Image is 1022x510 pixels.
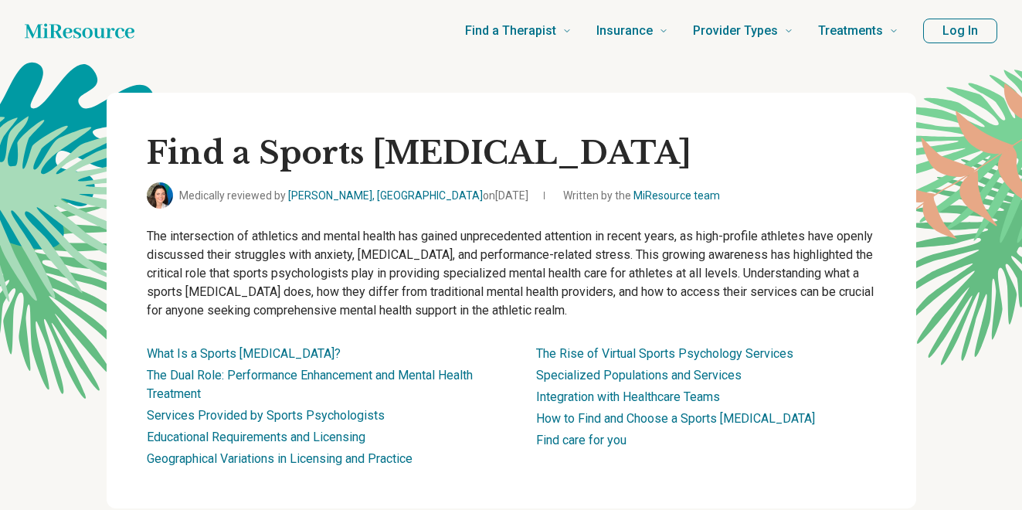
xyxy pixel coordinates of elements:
[179,188,528,204] span: Medically reviewed by
[596,20,653,42] span: Insurance
[633,189,720,202] a: MiResource team
[536,389,720,404] a: Integration with Healthcare Teams
[147,451,413,466] a: Geographical Variations in Licensing and Practice
[465,20,556,42] span: Find a Therapist
[147,408,385,423] a: Services Provided by Sports Psychologists
[536,346,793,361] a: The Rise of Virtual Sports Psychology Services
[693,20,778,42] span: Provider Types
[147,430,365,444] a: Educational Requirements and Licensing
[818,20,883,42] span: Treatments
[147,368,473,401] a: The Dual Role: Performance Enhancement and Mental Health Treatment
[536,368,742,382] a: Specialized Populations and Services
[536,433,626,447] a: Find care for you
[536,411,815,426] a: How to Find and Choose a Sports [MEDICAL_DATA]
[288,189,483,202] a: [PERSON_NAME], [GEOGRAPHIC_DATA]
[563,188,720,204] span: Written by the
[25,15,134,46] a: Home page
[147,227,876,320] p: The intersection of athletics and mental health has gained unprecedented attention in recent year...
[147,133,876,173] h1: Find a Sports [MEDICAL_DATA]
[147,346,341,361] a: What Is a Sports [MEDICAL_DATA]?
[483,189,528,202] span: on [DATE]
[923,19,997,43] button: Log In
